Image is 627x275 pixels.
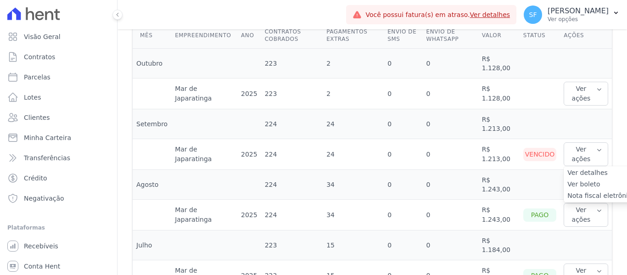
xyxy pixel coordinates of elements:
[24,93,41,102] span: Lotes
[261,109,323,139] td: 224
[237,200,261,230] td: 2025
[560,22,612,49] th: Ações
[323,230,384,260] td: 15
[171,22,237,49] th: Empreendimento
[365,10,510,20] span: Você possui fatura(s) em atraso.
[261,49,323,79] td: 223
[237,22,261,49] th: Ano
[133,22,171,49] th: Mês
[384,139,422,170] td: 0
[478,49,520,79] td: R$ 1.128,00
[422,230,478,260] td: 0
[24,153,70,163] span: Transferências
[4,237,113,255] a: Recebíveis
[422,49,478,79] td: 0
[24,113,50,122] span: Clientes
[384,200,422,230] td: 0
[529,11,537,18] span: SF
[323,109,384,139] td: 24
[4,149,113,167] a: Transferências
[24,194,64,203] span: Negativação
[4,108,113,127] a: Clientes
[422,200,478,230] td: 0
[422,139,478,170] td: 0
[171,79,237,109] td: Mar de Japaratinga
[422,79,478,109] td: 0
[523,208,557,222] div: Pago
[4,189,113,208] a: Negativação
[133,170,171,200] td: Agosto
[4,68,113,86] a: Parcelas
[523,148,557,161] div: Vencido
[261,200,323,230] td: 224
[24,52,55,62] span: Contratos
[4,169,113,187] a: Crédito
[133,49,171,79] td: Outubro
[133,109,171,139] td: Setembro
[422,170,478,200] td: 0
[323,200,384,230] td: 34
[4,129,113,147] a: Minha Carteira
[261,230,323,260] td: 223
[24,32,61,41] span: Visão Geral
[24,133,71,142] span: Minha Carteira
[478,22,520,49] th: Valor
[516,2,627,28] button: SF [PERSON_NAME] Ver opções
[24,262,60,271] span: Conta Hent
[237,139,261,170] td: 2025
[171,200,237,230] td: Mar de Japaratinga
[24,174,47,183] span: Crédito
[24,241,58,251] span: Recebíveis
[564,142,608,166] button: Ver ações
[384,79,422,109] td: 0
[478,109,520,139] td: R$ 1.213,00
[478,79,520,109] td: R$ 1.128,00
[323,49,384,79] td: 2
[548,6,609,16] p: [PERSON_NAME]
[384,109,422,139] td: 0
[4,48,113,66] a: Contratos
[261,139,323,170] td: 224
[7,222,110,233] div: Plataformas
[422,22,478,49] th: Envio de Whatsapp
[384,230,422,260] td: 0
[520,22,560,49] th: Status
[171,139,237,170] td: Mar de Japaratinga
[133,230,171,260] td: Julho
[564,82,608,106] button: Ver ações
[478,230,520,260] td: R$ 1.184,00
[4,28,113,46] a: Visão Geral
[323,170,384,200] td: 34
[261,170,323,200] td: 224
[323,79,384,109] td: 2
[4,88,113,107] a: Lotes
[261,79,323,109] td: 223
[384,22,422,49] th: Envio de SMS
[422,109,478,139] td: 0
[237,79,261,109] td: 2025
[261,22,323,49] th: Contratos cobrados
[548,16,609,23] p: Ver opções
[470,11,510,18] a: Ver detalhes
[24,73,50,82] span: Parcelas
[323,139,384,170] td: 24
[478,170,520,200] td: R$ 1.243,00
[478,139,520,170] td: R$ 1.213,00
[564,203,608,227] button: Ver ações
[384,170,422,200] td: 0
[478,200,520,230] td: R$ 1.243,00
[384,49,422,79] td: 0
[323,22,384,49] th: Pagamentos extras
